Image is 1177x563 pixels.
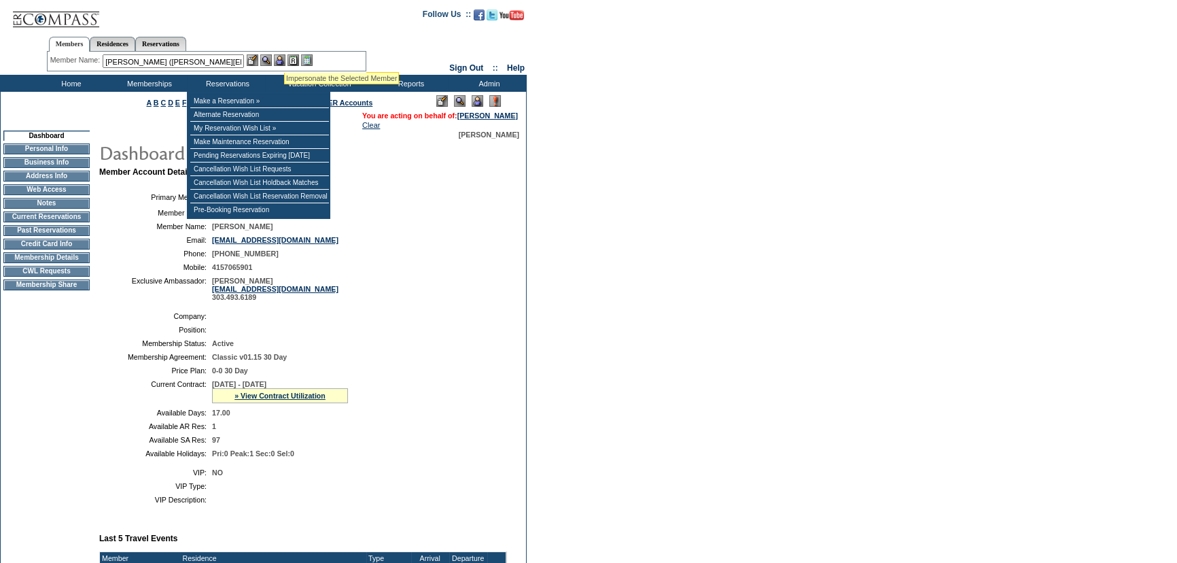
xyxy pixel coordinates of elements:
span: Classic v01.15 30 Day [212,353,287,361]
td: Past Reservations [3,225,90,236]
td: Address Info [3,171,90,182]
a: [EMAIL_ADDRESS][DOMAIN_NAME] [212,236,338,244]
img: Subscribe to our YouTube Channel [499,10,524,20]
td: Member Name: [105,222,207,231]
td: Position: [105,326,207,334]
span: [PERSON_NAME] [212,222,273,231]
span: [DATE] - [DATE] [212,380,266,388]
a: Become our fan on Facebook [474,14,485,22]
a: Sign Out [449,63,483,73]
td: Available Holidays: [105,449,207,458]
td: Current Contract: [105,380,207,403]
a: » View Contract Utilization [234,392,326,400]
span: [PERSON_NAME] [459,131,519,139]
a: B [154,99,159,107]
td: Make a Reservation » [190,95,329,108]
td: Follow Us :: [423,8,471,24]
a: [PERSON_NAME] [457,112,518,120]
span: Active [212,339,234,347]
td: Membership Share [3,279,90,290]
a: A [147,99,152,107]
img: View [260,54,272,66]
td: Member Since: [105,209,207,217]
img: Impersonate [472,95,483,107]
img: Reservations [287,54,299,66]
img: b_calculator.gif [301,54,313,66]
td: VIP Type: [105,482,207,490]
td: Reports [370,75,449,92]
img: b_edit.gif [247,54,258,66]
td: Company: [105,312,207,320]
td: Current Reservations [3,211,90,222]
td: Notes [3,198,90,209]
td: Available Days: [105,409,207,417]
td: Exclusive Ambassador: [105,277,207,301]
a: ER Accounts [328,99,372,107]
td: Phone: [105,250,207,258]
img: Become our fan on Facebook [474,10,485,20]
img: Follow us on Twitter [487,10,497,20]
td: Pending Reservations Expiring [DATE] [190,149,329,163]
span: [PHONE_NUMBER] [212,250,279,258]
a: D [168,99,173,107]
span: You are acting on behalf of: [362,112,518,120]
a: Subscribe to our YouTube Channel [499,14,524,22]
a: Clear [362,121,380,129]
td: Cancellation Wish List Requests [190,163,329,176]
td: Home [31,75,109,92]
td: Make Maintenance Reservation [190,135,329,149]
td: Alternate Reservation [190,108,329,122]
td: Membership Details [3,252,90,263]
td: Vacation Collection [265,75,370,92]
span: 97 [212,436,220,444]
a: Members [49,37,90,52]
span: 4157065901 [212,263,252,271]
img: Edit Mode [436,95,448,107]
td: Available SA Res: [105,436,207,444]
td: VIP: [105,468,207,477]
td: Cancellation Wish List Reservation Removal [190,190,329,203]
b: Member Account Details [99,167,194,177]
div: Impersonate the Selected Member [286,74,397,82]
td: Membership Agreement: [105,353,207,361]
td: Reservations [187,75,265,92]
a: Residences [90,37,135,51]
span: 17.00 [212,409,230,417]
img: View Mode [454,95,465,107]
td: Price Plan: [105,366,207,375]
td: Credit Card Info [3,239,90,250]
td: My Reservation Wish List » [190,122,329,135]
a: E [175,99,180,107]
span: 0-0 30 Day [212,366,248,375]
td: Pre-Booking Reservation [190,203,329,216]
td: Personal Info [3,143,90,154]
td: Available AR Res: [105,422,207,430]
span: 1 [212,422,216,430]
span: Pri:0 Peak:1 Sec:0 Sel:0 [212,449,294,458]
span: [PERSON_NAME] 303.493.6189 [212,277,338,301]
td: Memberships [109,75,187,92]
span: NO [212,468,223,477]
td: Dashboard [3,131,90,141]
td: Cancellation Wish List Holdback Matches [190,176,329,190]
a: Help [507,63,525,73]
img: Log Concern/Member Elevation [489,95,501,107]
div: Member Name: [50,54,103,66]
td: VIP Description: [105,496,207,504]
span: :: [493,63,498,73]
img: pgTtlDashboard.gif [99,139,370,166]
td: Web Access [3,184,90,195]
td: Email: [105,236,207,244]
td: Mobile: [105,263,207,271]
td: Membership Status: [105,339,207,347]
b: Last 5 Travel Events [99,534,177,543]
td: Business Info [3,157,90,168]
a: C [160,99,166,107]
img: Impersonate [274,54,285,66]
td: Primary Member: [105,190,207,203]
td: CWL Requests [3,266,90,277]
a: [EMAIL_ADDRESS][DOMAIN_NAME] [212,285,338,293]
a: Reservations [135,37,186,51]
td: Admin [449,75,527,92]
a: Follow us on Twitter [487,14,497,22]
